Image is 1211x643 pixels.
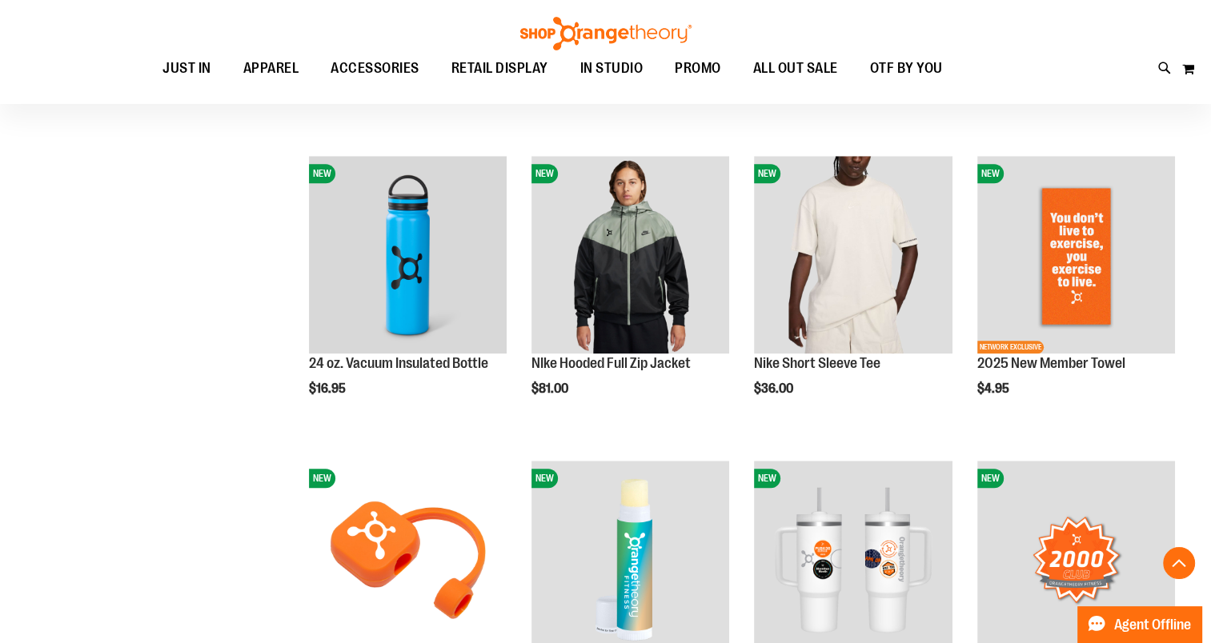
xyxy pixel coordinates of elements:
span: RETAIL DISPLAY [451,50,548,86]
span: APPAREL [243,50,299,86]
img: Nike Short Sleeve Tee [754,156,952,353]
span: $36.00 [754,381,796,396]
span: NETWORK EXCLUSIVE [977,341,1044,353]
a: OTF 2025 New Member TowelNEWNETWORK EXCLUSIVE [977,156,1175,356]
span: $81.00 [531,381,571,396]
span: ALL OUT SALE [753,50,838,86]
button: Back To Top [1163,547,1195,579]
button: Agent Offline [1077,606,1201,643]
img: 24 oz. Vacuum Insulated Bottle [309,156,507,353]
a: NIke Hooded Full Zip JacketNEW [531,156,729,356]
span: ACCESSORIES [331,50,419,86]
img: OTF 2025 New Member Towel [977,156,1175,353]
span: NEW [309,469,335,488]
div: product [969,148,1183,437]
span: NEW [531,164,558,183]
a: NIke Hooded Full Zip Jacket [531,355,691,371]
span: $16.95 [309,381,348,396]
span: NEW [977,164,1004,183]
img: NIke Hooded Full Zip Jacket [531,156,729,353]
span: OTF BY YOU [870,50,943,86]
span: Agent Offline [1114,617,1191,633]
span: JUST IN [162,50,211,86]
div: product [301,148,515,437]
span: NEW [309,164,335,183]
span: NEW [754,164,780,183]
span: $4.95 [977,381,1012,396]
a: 2025 New Member Towel [977,355,1125,371]
span: NEW [977,469,1004,488]
span: NEW [754,469,780,488]
div: product [746,148,960,437]
a: 24 oz. Vacuum Insulated Bottle [309,355,488,371]
a: Nike Short Sleeve TeeNEW [754,156,952,356]
img: Shop Orangetheory [518,17,694,50]
span: PROMO [675,50,721,86]
div: product [523,148,737,437]
a: Nike Short Sleeve Tee [754,355,880,371]
a: 24 oz. Vacuum Insulated BottleNEW [309,156,507,356]
span: NEW [531,469,558,488]
span: IN STUDIO [580,50,644,86]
